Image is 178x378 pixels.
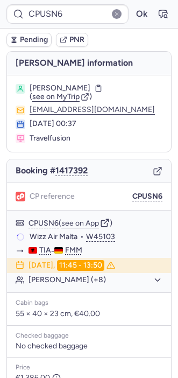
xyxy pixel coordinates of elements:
[30,120,162,128] div: [DATE] 00:37
[16,342,162,351] div: No checked baggage
[6,4,129,24] input: PNR Reference
[16,309,162,319] p: 55 × 40 × 23 cm, €40.00
[16,192,25,201] figure: 1L airline logo
[16,299,162,307] div: Cabin bags
[32,92,80,101] span: see on MyTrip
[56,33,88,47] button: PNR
[86,233,115,241] button: W45103
[16,166,88,176] span: Booking #
[132,192,162,201] button: CPUSN6
[65,246,82,255] span: FMM
[16,332,162,340] div: Checked baggage
[7,52,171,75] h4: [PERSON_NAME] information
[30,192,75,201] span: CP reference
[29,260,115,271] div: [DATE],
[30,134,70,143] span: Travelfusion
[30,84,90,93] span: [PERSON_NAME]
[57,260,104,271] time: 11:45 - 13:50
[30,232,77,242] span: Wizz Air Malta
[55,166,88,176] button: 1417392
[20,36,48,44] span: Pending
[29,246,162,256] div: -
[39,246,51,255] span: TIA
[29,219,59,228] button: CPUSN6
[29,275,162,285] button: [PERSON_NAME] (+8)
[61,219,99,228] button: see on App
[133,5,150,23] button: Ok
[69,36,84,44] span: PNR
[30,232,162,242] div: •
[16,364,162,372] div: Price
[6,33,52,47] button: Pending
[30,106,155,114] button: [EMAIL_ADDRESS][DOMAIN_NAME]
[30,93,92,101] button: (see on MyTrip)
[29,218,162,228] div: ( )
